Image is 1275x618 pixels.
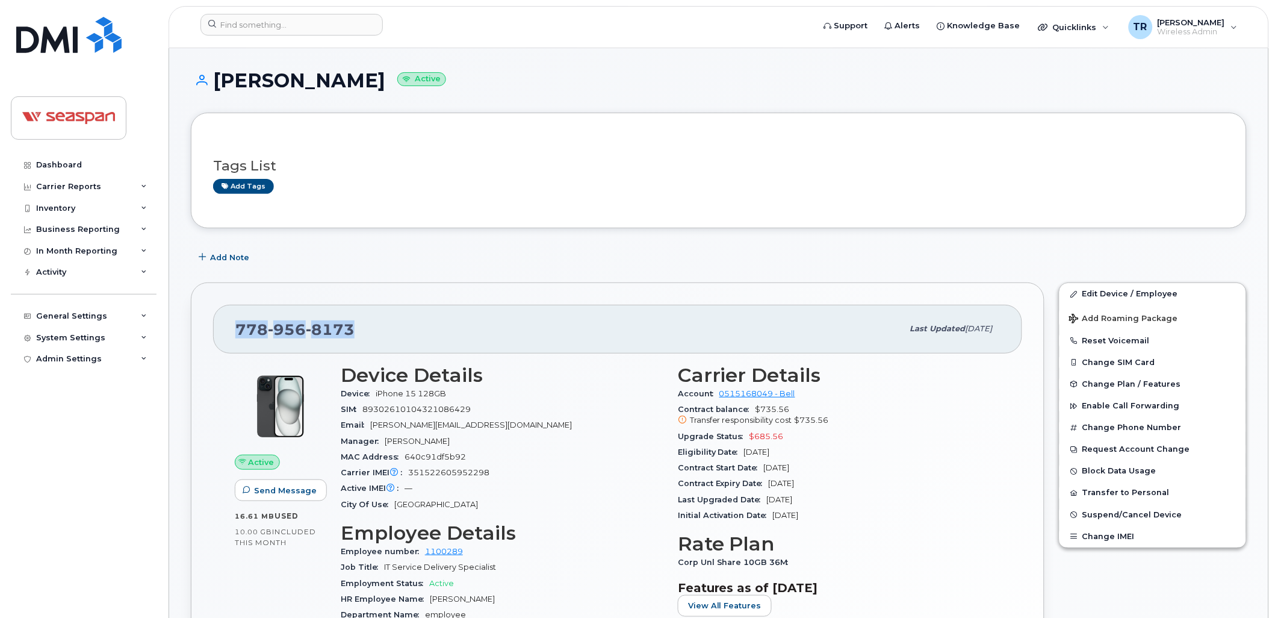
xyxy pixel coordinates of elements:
[341,420,370,429] span: Email
[764,463,790,472] span: [DATE]
[362,405,471,414] span: 89302610104321086429
[678,448,744,457] span: Eligibility Date
[678,511,773,520] span: Initial Activation Date
[191,246,259,268] button: Add Note
[341,405,362,414] span: SIM
[191,70,1247,91] h1: [PERSON_NAME]
[769,479,795,488] span: [DATE]
[1059,460,1246,482] button: Block Data Usage
[1082,402,1180,411] span: Enable Call Forwarding
[678,581,1000,595] h3: Features as of [DATE]
[910,324,966,333] span: Last updated
[678,558,795,567] span: Corp Unl Share 10GB 36M
[429,579,454,588] span: Active
[1059,330,1246,352] button: Reset Voicemail
[678,389,719,398] span: Account
[1082,379,1181,389] span: Change Plan / Features
[341,500,394,509] span: City Of Use
[213,158,1224,173] h3: Tags List
[341,522,663,544] h3: Employee Details
[688,600,762,611] span: View All Features
[966,324,993,333] span: [DATE]
[235,528,272,536] span: 10.00 GB
[235,320,355,339] span: 778
[1059,417,1246,439] button: Change Phone Number
[678,405,755,414] span: Contract balance
[268,320,306,339] span: 956
[1059,504,1246,526] button: Suspend/Cancel Device
[767,495,793,504] span: [DATE]
[795,416,829,425] span: $735.56
[678,479,769,488] span: Contract Expiry Date
[341,547,425,556] span: Employee number
[235,512,275,520] span: 16.61 MB
[376,389,446,398] span: iPhone 15 128GB
[341,364,663,386] h3: Device Details
[341,468,408,477] span: Carrier IMEI
[1059,482,1246,504] button: Transfer to Personal
[678,595,772,617] button: View All Features
[394,500,478,509] span: [GEOGRAPHIC_DATA]
[1059,395,1246,417] button: Enable Call Forwarding
[678,405,1000,426] span: $735.56
[341,437,385,446] span: Manager
[249,457,275,468] span: Active
[690,416,792,425] span: Transfer responsibility cost
[1059,305,1246,330] button: Add Roaming Package
[425,547,463,556] a: 1100289
[235,479,327,501] button: Send Message
[405,484,412,493] span: —
[341,484,405,493] span: Active IMEI
[341,579,429,588] span: Employment Status
[384,563,496,572] span: IT Service Delivery Specialist
[1059,439,1246,460] button: Request Account Change
[370,420,572,429] span: [PERSON_NAME][EMAIL_ADDRESS][DOMAIN_NAME]
[678,364,1000,386] h3: Carrier Details
[244,370,317,443] img: iPhone_15_Black.png
[1059,373,1246,395] button: Change Plan / Features
[275,511,299,520] span: used
[341,595,430,604] span: HR Employee Name
[235,527,316,547] span: included this month
[678,533,1000,555] h3: Rate Plan
[405,452,466,461] span: 640c91df5b92
[1082,510,1182,519] span: Suspend/Cancel Device
[678,495,767,504] span: Last Upgraded Date
[408,468,489,477] span: 351522605952298
[678,432,749,441] span: Upgrade Status
[1059,526,1246,548] button: Change IMEI
[744,448,770,457] span: [DATE]
[397,72,446,86] small: Active
[1059,283,1246,305] a: Edit Device / Employee
[213,179,274,194] a: Add tags
[210,252,249,263] span: Add Note
[1069,314,1178,325] span: Add Roaming Package
[306,320,355,339] span: 8173
[341,452,405,461] span: MAC Address
[341,389,376,398] span: Device
[1059,352,1246,373] button: Change SIM Card
[430,595,495,604] span: [PERSON_NAME]
[254,485,317,496] span: Send Message
[749,432,784,441] span: $685.56
[773,511,799,520] span: [DATE]
[719,389,795,398] a: 0515168049 - Bell
[385,437,450,446] span: [PERSON_NAME]
[678,463,764,472] span: Contract Start Date
[341,563,384,572] span: Job Title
